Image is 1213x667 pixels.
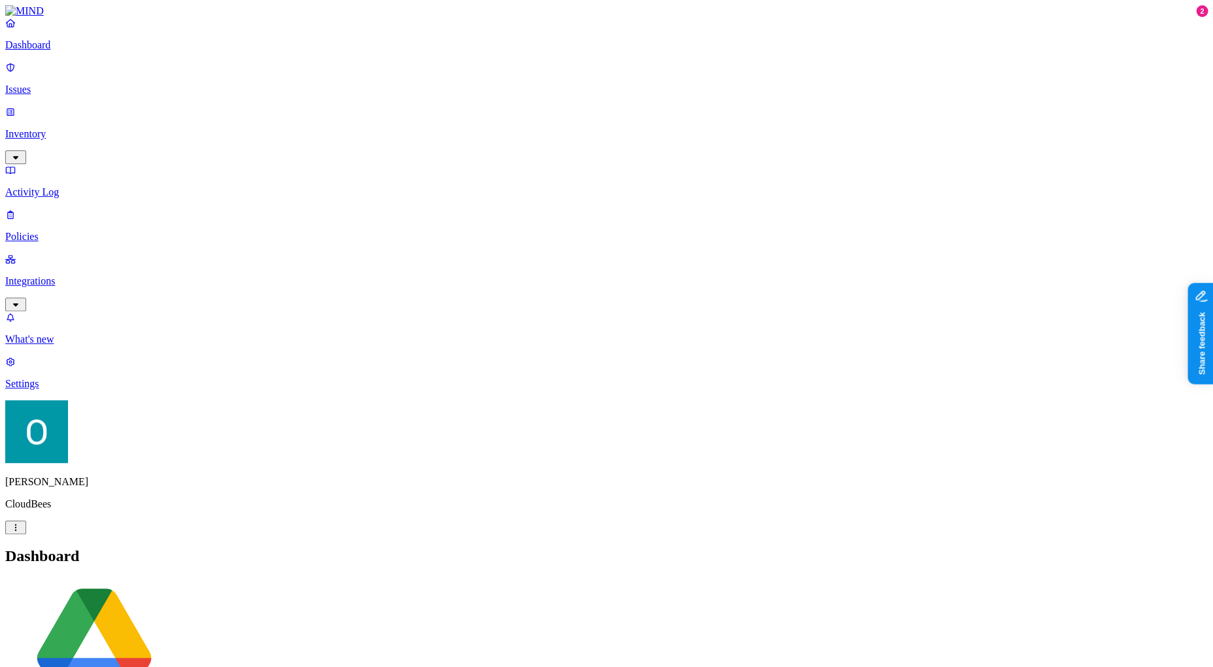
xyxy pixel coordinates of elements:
[5,61,1208,95] a: Issues
[5,476,1208,488] p: [PERSON_NAME]
[5,275,1208,287] p: Integrations
[5,547,1208,565] h2: Dashboard
[5,5,1208,17] a: MIND
[5,17,1208,51] a: Dashboard
[5,106,1208,162] a: Inventory
[5,84,1208,95] p: Issues
[5,39,1208,51] p: Dashboard
[5,253,1208,309] a: Integrations
[5,5,44,17] img: MIND
[5,231,1208,243] p: Policies
[1196,5,1208,17] div: 2
[5,311,1208,345] a: What's new
[5,498,1208,510] p: CloudBees
[5,333,1208,345] p: What's new
[5,128,1208,140] p: Inventory
[5,356,1208,390] a: Settings
[5,164,1208,198] a: Activity Log
[5,209,1208,243] a: Policies
[5,378,1208,390] p: Settings
[5,400,68,463] img: Ofir Englard
[5,186,1208,198] p: Activity Log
